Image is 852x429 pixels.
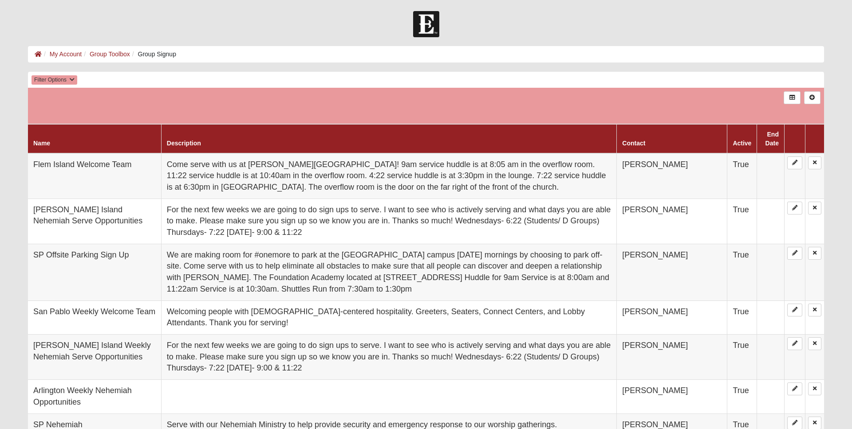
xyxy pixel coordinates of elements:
td: True [727,300,757,334]
td: True [727,380,757,413]
li: Group Signup [130,50,176,59]
td: SP Offsite Parking Sign Up [28,244,161,300]
td: San Pablo Weekly Welcome Team [28,300,161,334]
td: For the next few weeks we are going to do sign ups to serve. I want to see who is actively servin... [161,335,617,380]
td: Welcoming people with [DEMOGRAPHIC_DATA]-centered hospitality. Greeters, Seaters, Connect Centers... [161,300,617,334]
a: Delete [808,382,821,395]
a: Name [33,140,50,147]
button: Filter Options [32,75,77,85]
a: Delete [808,247,821,260]
td: True [727,153,757,199]
a: Delete [808,304,821,316]
td: [PERSON_NAME] [617,244,727,300]
a: Delete [808,337,821,350]
a: Edit [787,247,802,260]
td: [PERSON_NAME] [617,335,727,380]
th: Active [727,124,757,153]
a: Export to Excel [784,91,800,104]
td: Arlington Weekly Nehemiah Opportunities [28,380,161,413]
a: Edit [787,202,802,214]
td: True [727,335,757,380]
td: [PERSON_NAME] Island Nehemiah Serve Opportunities [28,199,161,244]
a: Edit [787,156,802,169]
th: Contact [617,124,727,153]
td: We are making room for #onemore to park at the [GEOGRAPHIC_DATA] campus [DATE] mornings by choosi... [161,244,617,300]
td: True [727,199,757,244]
td: [PERSON_NAME] Island Weekly Nehemiah Serve Opportunities [28,335,161,380]
a: My Account [50,51,82,58]
td: [PERSON_NAME] [617,380,727,413]
a: Edit [787,337,802,350]
td: [PERSON_NAME] [617,199,727,244]
td: True [727,244,757,300]
img: Church of Eleven22 Logo [413,11,439,37]
a: Alt+N [804,91,820,104]
a: Group Toolbox [90,51,130,58]
td: [PERSON_NAME] [617,153,727,199]
td: [PERSON_NAME] [617,300,727,334]
a: Edit [787,304,802,316]
td: For the next few weeks we are going to do sign ups to serve. I want to see who is actively servin... [161,199,617,244]
a: Delete [808,156,821,169]
a: Delete [808,202,821,214]
th: End Date [757,124,785,153]
a: Edit [787,382,802,395]
td: Come serve with us at [PERSON_NAME][GEOGRAPHIC_DATA]! 9am service huddle is at 8:05 am in the ove... [161,153,617,199]
td: Flem Island Welcome Team [28,153,161,199]
a: Description [167,140,201,147]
